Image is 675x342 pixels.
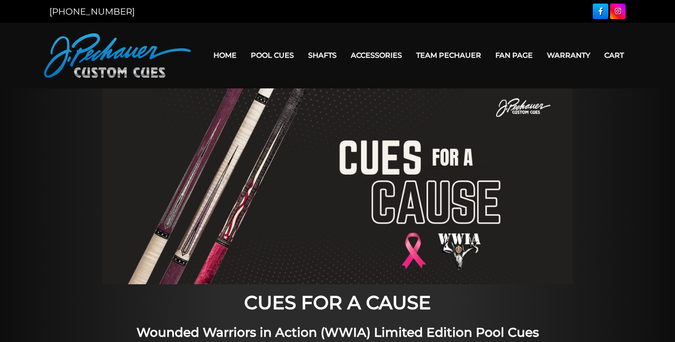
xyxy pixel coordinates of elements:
a: [PHONE_NUMBER] [49,6,135,17]
a: Shafts [301,44,344,67]
a: Home [206,44,244,67]
a: Warranty [540,44,597,67]
strong: CUES FOR A CAUSE [244,291,431,314]
a: Accessories [344,44,409,67]
strong: Wounded Warriors in Action (WWIA) Limited Edition Pool Cues [137,325,539,340]
a: Team Pechauer [409,44,488,67]
a: Cart [597,44,631,67]
a: Fan Page [488,44,540,67]
img: Pechauer Custom Cues [44,33,191,78]
a: Pool Cues [244,44,301,67]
